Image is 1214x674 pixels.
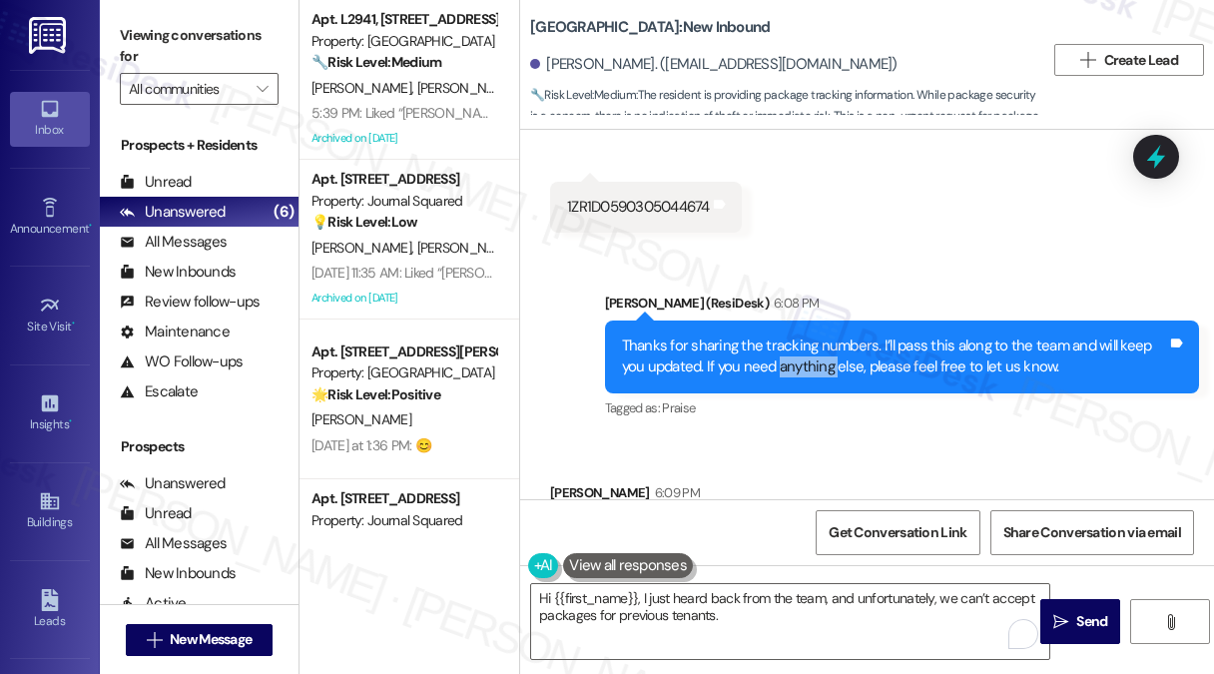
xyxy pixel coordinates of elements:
[311,169,496,190] div: Apt. [STREET_ADDRESS]
[120,322,230,342] div: Maintenance
[120,473,226,494] div: Unanswered
[120,262,236,283] div: New Inbounds
[309,286,498,311] div: Archived on [DATE]
[1163,614,1178,630] i: 
[550,482,856,510] div: [PERSON_NAME]
[311,9,496,30] div: Apt. L2941, [STREET_ADDRESS][PERSON_NAME]
[311,385,440,403] strong: 🌟 Risk Level: Positive
[531,584,1049,659] textarea: To enrich screen reader interactions, please activate Accessibility in Grammarly extension settings
[29,17,70,54] img: ResiDesk Logo
[567,197,710,218] div: 1ZR1D0590305044674
[311,191,496,212] div: Property: Journal Squared
[1040,599,1120,644] button: Send
[417,239,523,257] span: [PERSON_NAME]
[120,563,236,584] div: New Inbounds
[120,503,192,524] div: Unread
[1053,614,1068,630] i: 
[120,593,187,614] div: Active
[120,202,226,223] div: Unanswered
[311,488,496,509] div: Apt. [STREET_ADDRESS]
[10,289,90,342] a: Site Visit •
[10,92,90,146] a: Inbox
[120,232,227,253] div: All Messages
[990,510,1194,555] button: Share Conversation via email
[1054,44,1204,76] button: Create Lead
[1003,522,1181,543] span: Share Conversation via email
[129,73,247,105] input: All communities
[311,213,417,231] strong: 💡 Risk Level: Low
[662,399,695,416] span: Praise
[10,386,90,440] a: Insights •
[10,583,90,637] a: Leads
[530,54,898,75] div: [PERSON_NAME]. ([EMAIL_ADDRESS][DOMAIN_NAME])
[257,81,268,97] i: 
[311,31,496,52] div: Property: [GEOGRAPHIC_DATA]
[126,624,274,656] button: New Message
[147,632,162,648] i: 
[769,293,819,314] div: 6:08 PM
[417,79,523,97] span: [PERSON_NAME]
[120,292,260,313] div: Review follow-ups
[650,482,700,503] div: 6:09 PM
[530,17,770,38] b: [GEOGRAPHIC_DATA]: New Inbound
[72,317,75,331] span: •
[605,393,1200,422] div: Tagged as:
[605,293,1200,321] div: [PERSON_NAME] (ResiDesk)
[89,219,92,233] span: •
[120,172,192,193] div: Unread
[10,484,90,538] a: Buildings
[311,410,411,428] span: [PERSON_NAME]
[311,53,441,71] strong: 🔧 Risk Level: Medium
[269,197,299,228] div: (6)
[829,522,966,543] span: Get Conversation Link
[309,126,498,151] div: Archived on [DATE]
[69,414,72,428] span: •
[530,85,1044,149] span: : The resident is providing package tracking information. While package security is a concern, th...
[1080,52,1095,68] i: 
[120,533,227,554] div: All Messages
[120,381,198,402] div: Escalate
[311,362,496,383] div: Property: [GEOGRAPHIC_DATA]
[311,341,496,362] div: Apt. [STREET_ADDRESS][PERSON_NAME]
[100,436,299,457] div: Prospects
[530,87,636,103] strong: 🔧 Risk Level: Medium
[311,239,417,257] span: [PERSON_NAME]
[120,351,243,372] div: WO Follow-ups
[311,510,496,531] div: Property: Journal Squared
[311,79,417,97] span: [PERSON_NAME]
[1104,50,1178,71] span: Create Lead
[816,510,979,555] button: Get Conversation Link
[100,135,299,156] div: Prospects + Residents
[120,20,279,73] label: Viewing conversations for
[170,629,252,650] span: New Message
[1076,611,1107,632] span: Send
[311,436,431,454] div: [DATE] at 1:36 PM: 😊
[622,336,1168,378] div: Thanks for sharing the tracking numbers. I’ll pass this along to the team and will keep you updat...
